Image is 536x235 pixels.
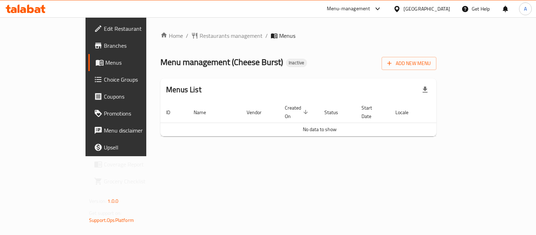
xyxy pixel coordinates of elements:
[104,24,169,33] span: Edit Restaurant
[191,31,263,40] a: Restaurants management
[200,31,263,40] span: Restaurants management
[88,37,175,54] a: Branches
[104,75,169,84] span: Choice Groups
[88,71,175,88] a: Choice Groups
[417,81,434,98] div: Export file
[104,143,169,152] span: Upsell
[89,208,122,218] span: Get support on:
[89,196,106,206] span: Version:
[88,139,175,156] a: Upsell
[286,59,307,67] div: Inactive
[88,105,175,122] a: Promotions
[166,84,201,95] h2: Menus List
[194,108,215,117] span: Name
[382,57,436,70] button: Add New Menu
[88,54,175,71] a: Menus
[104,160,169,169] span: Coverage Report
[160,101,479,136] table: enhanced table
[104,109,169,118] span: Promotions
[88,156,175,173] a: Coverage Report
[361,104,381,121] span: Start Date
[104,126,169,135] span: Menu disclaimer
[387,59,431,68] span: Add New Menu
[105,58,169,67] span: Menus
[327,5,370,13] div: Menu-management
[104,92,169,101] span: Coupons
[104,177,169,186] span: Grocery Checklist
[279,31,295,40] span: Menus
[88,173,175,190] a: Grocery Checklist
[166,108,179,117] span: ID
[395,108,418,117] span: Locale
[104,41,169,50] span: Branches
[426,101,479,123] th: Actions
[160,54,283,70] span: Menu management ( Cheese Burst )
[160,31,436,40] nav: breadcrumb
[186,31,188,40] li: /
[265,31,268,40] li: /
[107,196,118,206] span: 1.0.0
[324,108,347,117] span: Status
[303,125,337,134] span: No data to show
[404,5,450,13] div: [GEOGRAPHIC_DATA]
[89,216,134,225] a: Support.OpsPlatform
[247,108,271,117] span: Vendor
[286,60,307,66] span: Inactive
[88,20,175,37] a: Edit Restaurant
[524,5,527,13] span: A
[88,122,175,139] a: Menu disclaimer
[88,88,175,105] a: Coupons
[285,104,310,121] span: Created On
